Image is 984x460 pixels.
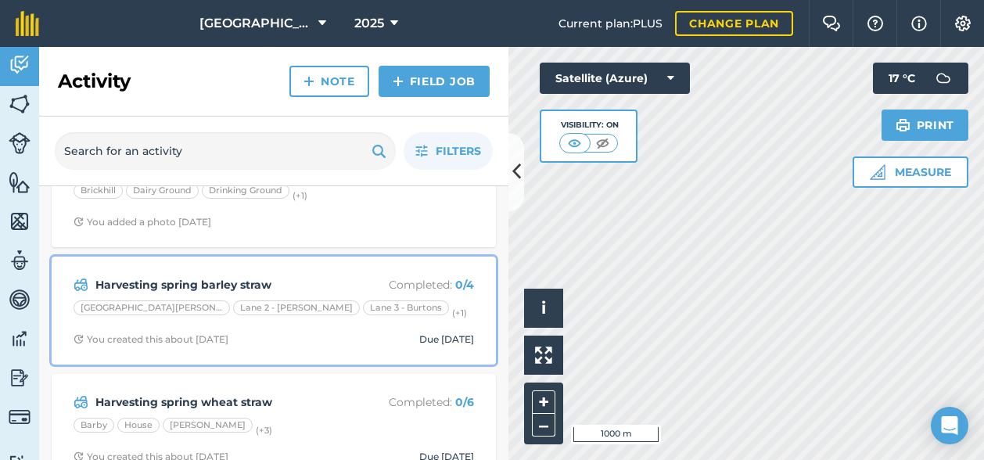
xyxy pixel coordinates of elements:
[74,300,230,316] div: [GEOGRAPHIC_DATA][PERSON_NAME]
[9,210,31,233] img: svg+xml;base64,PHN2ZyB4bWxucz0iaHR0cDovL3d3dy53My5vcmcvMjAwMC9zdmciIHdpZHRoPSI1NiIgaGVpZ2h0PSI2MC...
[74,216,211,228] div: You added a photo [DATE]
[163,418,253,433] div: [PERSON_NAME]
[9,406,31,428] img: svg+xml;base64,PD94bWwgdmVyc2lvbj0iMS4wIiBlbmNvZGluZz0idXRmLTgiPz4KPCEtLSBHZW5lcmF0b3I6IEFkb2JlIE...
[535,347,552,364] img: Four arrows, one pointing top left, one top right, one bottom right and the last bottom left
[303,72,314,91] img: svg+xml;base64,PHN2ZyB4bWxucz0iaHR0cDovL3d3dy53My5vcmcvMjAwMC9zdmciIHdpZHRoPSIxNCIgaGVpZ2h0PSIyNC...
[74,334,84,344] img: Clock with arrow pointing clockwise
[532,390,555,414] button: +
[9,327,31,350] img: svg+xml;base64,PD94bWwgdmVyc2lvbj0iMS4wIiBlbmNvZGluZz0idXRmLTgiPz4KPCEtLSBHZW5lcmF0b3I6IEFkb2JlIE...
[58,69,131,94] h2: Activity
[866,16,885,31] img: A question mark icon
[393,72,404,91] img: svg+xml;base64,PHN2ZyB4bWxucz0iaHR0cDovL3d3dy53My5vcmcvMjAwMC9zdmciIHdpZHRoPSIxNCIgaGVpZ2h0PSIyNC...
[199,14,312,33] span: [GEOGRAPHIC_DATA]
[202,183,289,199] div: Drinking Ground
[126,183,199,199] div: Dairy Ground
[95,276,343,293] strong: Harvesting spring barley straw
[675,11,793,36] a: Change plan
[889,63,915,94] span: 17 ° C
[354,14,384,33] span: 2025
[455,395,474,409] strong: 0 / 6
[524,289,563,328] button: i
[256,424,272,435] small: (+ 3 )
[55,132,396,170] input: Search for an activity
[558,15,663,32] span: Current plan : PLUS
[532,414,555,437] button: –
[16,11,39,36] img: fieldmargin Logo
[565,135,584,151] img: svg+xml;base64,PHN2ZyB4bWxucz0iaHR0cDovL3d3dy53My5vcmcvMjAwMC9zdmciIHdpZHRoPSI1MCIgaGVpZ2h0PSI0MC...
[74,275,88,294] img: svg+xml;base64,PD94bWwgdmVyc2lvbj0iMS4wIiBlbmNvZGluZz0idXRmLTgiPz4KPCEtLSBHZW5lcmF0b3I6IEFkb2JlIE...
[931,407,968,444] div: Open Intercom Messenger
[822,16,841,31] img: Two speech bubbles overlapping with the left bubble in the forefront
[541,298,546,318] span: i
[540,63,690,94] button: Satellite (Azure)
[593,135,612,151] img: svg+xml;base64,PHN2ZyB4bWxucz0iaHR0cDovL3d3dy53My5vcmcvMjAwMC9zdmciIHdpZHRoPSI1MCIgaGVpZ2h0PSI0MC...
[74,418,114,433] div: Barby
[95,394,343,411] strong: Harvesting spring wheat straw
[372,142,386,160] img: svg+xml;base64,PHN2ZyB4bWxucz0iaHR0cDovL3d3dy53My5vcmcvMjAwMC9zdmciIHdpZHRoPSIxOSIgaGVpZ2h0PSIyNC...
[436,142,481,160] span: Filters
[870,164,885,180] img: Ruler icon
[404,132,493,170] button: Filters
[882,110,969,141] button: Print
[419,333,474,346] div: Due [DATE]
[350,394,474,411] p: Completed :
[873,63,968,94] button: 17 °C
[350,276,474,293] p: Completed :
[74,333,228,346] div: You created this about [DATE]
[953,16,972,31] img: A cog icon
[9,366,31,390] img: svg+xml;base64,PD94bWwgdmVyc2lvbj0iMS4wIiBlbmNvZGluZz0idXRmLTgiPz4KPCEtLSBHZW5lcmF0b3I6IEFkb2JlIE...
[853,156,968,188] button: Measure
[9,249,31,272] img: svg+xml;base64,PD94bWwgdmVyc2lvbj0iMS4wIiBlbmNvZGluZz0idXRmLTgiPz4KPCEtLSBHZW5lcmF0b3I6IEFkb2JlIE...
[9,171,31,194] img: svg+xml;base64,PHN2ZyB4bWxucz0iaHR0cDovL3d3dy53My5vcmcvMjAwMC9zdmciIHdpZHRoPSI1NiIgaGVpZ2h0PSI2MC...
[233,300,360,316] div: Lane 2 - [PERSON_NAME]
[289,66,369,97] a: Note
[379,66,490,97] a: Field Job
[61,266,487,355] a: Harvesting spring barley strawCompleted: 0/4[GEOGRAPHIC_DATA][PERSON_NAME]Lane 2 - [PERSON_NAME]L...
[9,132,31,154] img: svg+xml;base64,PD94bWwgdmVyc2lvbj0iMS4wIiBlbmNvZGluZz0idXRmLTgiPz4KPCEtLSBHZW5lcmF0b3I6IEFkb2JlIE...
[293,190,307,201] small: (+ 1 )
[911,14,927,33] img: svg+xml;base64,PHN2ZyB4bWxucz0iaHR0cDovL3d3dy53My5vcmcvMjAwMC9zdmciIHdpZHRoPSIxNyIgaGVpZ2h0PSIxNy...
[363,300,449,316] div: Lane 3 - Burtons
[61,149,487,238] a: Harvesting winter barleyCompleted: 4/4BrickhillDairy GroundDrinking Ground(+1)Clock with arrow po...
[9,288,31,311] img: svg+xml;base64,PD94bWwgdmVyc2lvbj0iMS4wIiBlbmNvZGluZz0idXRmLTgiPz4KPCEtLSBHZW5lcmF0b3I6IEFkb2JlIE...
[9,53,31,77] img: svg+xml;base64,PD94bWwgdmVyc2lvbj0iMS4wIiBlbmNvZGluZz0idXRmLTgiPz4KPCEtLSBHZW5lcmF0b3I6IEFkb2JlIE...
[455,278,474,292] strong: 0 / 4
[9,92,31,116] img: svg+xml;base64,PHN2ZyB4bWxucz0iaHR0cDovL3d3dy53My5vcmcvMjAwMC9zdmciIHdpZHRoPSI1NiIgaGVpZ2h0PSI2MC...
[452,307,467,318] small: (+ 1 )
[117,418,160,433] div: House
[559,119,619,131] div: Visibility: On
[74,393,88,411] img: svg+xml;base64,PD94bWwgdmVyc2lvbj0iMS4wIiBlbmNvZGluZz0idXRmLTgiPz4KPCEtLSBHZW5lcmF0b3I6IEFkb2JlIE...
[928,63,959,94] img: svg+xml;base64,PD94bWwgdmVyc2lvbj0iMS4wIiBlbmNvZGluZz0idXRmLTgiPz4KPCEtLSBHZW5lcmF0b3I6IEFkb2JlIE...
[74,183,123,199] div: Brickhill
[74,217,84,227] img: Clock with arrow pointing clockwise
[896,116,910,135] img: svg+xml;base64,PHN2ZyB4bWxucz0iaHR0cDovL3d3dy53My5vcmcvMjAwMC9zdmciIHdpZHRoPSIxOSIgaGVpZ2h0PSIyNC...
